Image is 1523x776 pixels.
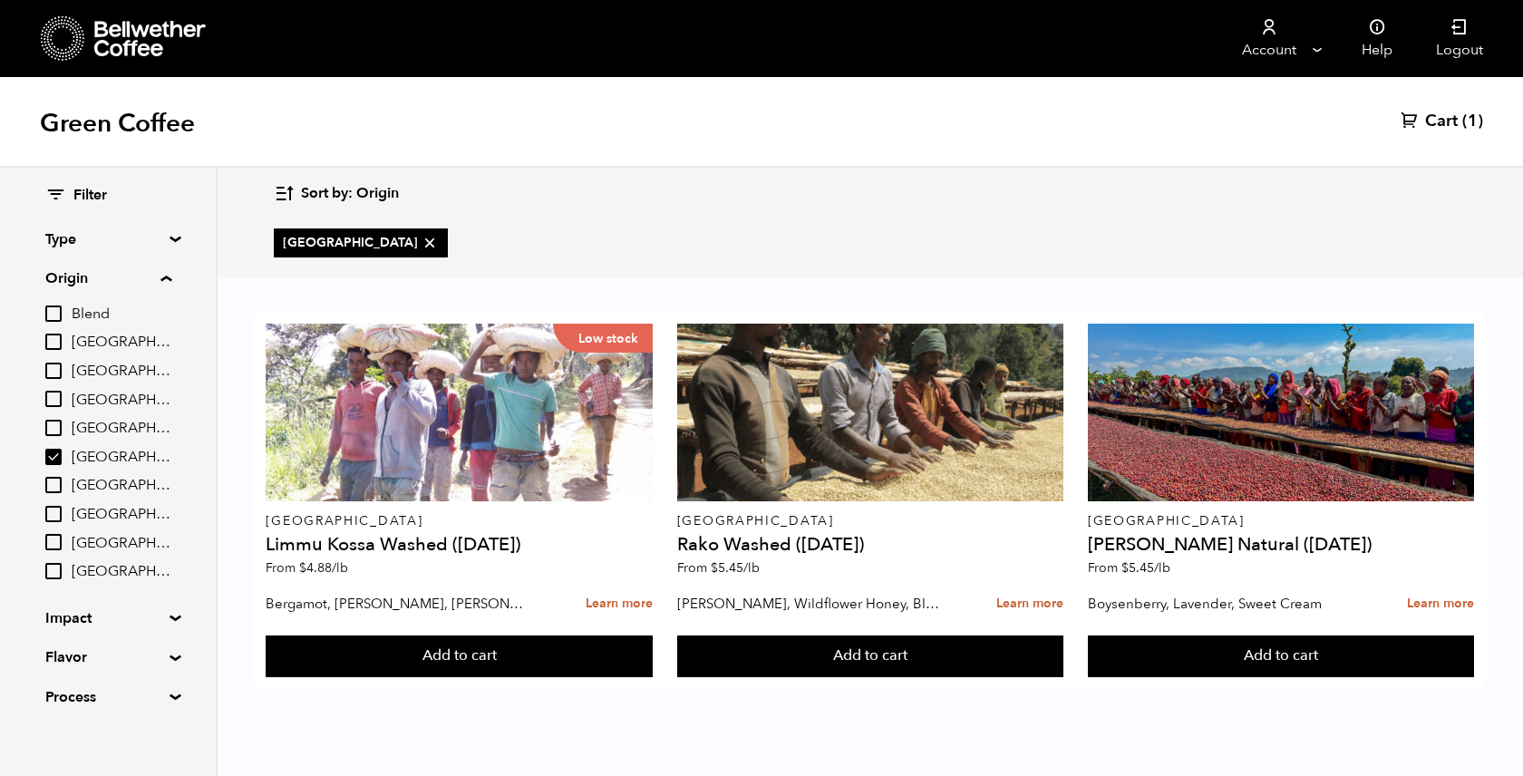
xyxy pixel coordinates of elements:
[743,559,760,577] span: /lb
[266,324,652,501] a: Low stock
[1154,559,1170,577] span: /lb
[45,563,62,579] input: [GEOGRAPHIC_DATA]
[553,324,653,353] p: Low stock
[266,635,652,677] button: Add to cart
[1088,559,1170,577] span: From
[72,305,171,325] span: Blend
[45,420,62,436] input: [GEOGRAPHIC_DATA]
[677,635,1063,677] button: Add to cart
[677,536,1063,554] h4: Rako Washed ([DATE])
[72,562,171,582] span: [GEOGRAPHIC_DATA]
[266,536,652,554] h4: Limmu Kossa Washed ([DATE])
[72,419,171,439] span: [GEOGRAPHIC_DATA]
[266,515,652,528] p: [GEOGRAPHIC_DATA]
[711,559,718,577] span: $
[677,559,760,577] span: From
[1462,111,1483,132] span: (1)
[73,186,107,206] span: Filter
[274,172,399,215] button: Sort by: Origin
[45,506,62,522] input: [GEOGRAPHIC_DATA]
[72,391,171,411] span: [GEOGRAPHIC_DATA]
[72,534,171,554] span: [GEOGRAPHIC_DATA]
[45,306,62,322] input: Blend
[45,449,62,465] input: [GEOGRAPHIC_DATA]
[332,559,348,577] span: /lb
[1401,111,1483,132] a: Cart (1)
[1425,111,1458,132] span: Cart
[45,686,170,708] summary: Process
[996,585,1063,624] a: Learn more
[45,363,62,379] input: [GEOGRAPHIC_DATA]
[1088,590,1351,617] p: Boysenberry, Lavender, Sweet Cream
[40,107,195,140] h1: Green Coffee
[45,267,171,289] summary: Origin
[586,585,653,624] a: Learn more
[45,477,62,493] input: [GEOGRAPHIC_DATA]
[266,590,529,617] p: Bergamot, [PERSON_NAME], [PERSON_NAME]
[1407,585,1474,624] a: Learn more
[45,646,170,668] summary: Flavor
[72,448,171,468] span: [GEOGRAPHIC_DATA]
[711,559,760,577] bdi: 5.45
[677,515,1063,528] p: [GEOGRAPHIC_DATA]
[45,607,170,629] summary: Impact
[45,534,62,550] input: [GEOGRAPHIC_DATA]
[1088,635,1474,677] button: Add to cart
[45,228,170,250] summary: Type
[1088,515,1474,528] p: [GEOGRAPHIC_DATA]
[72,333,171,353] span: [GEOGRAPHIC_DATA]
[1121,559,1170,577] bdi: 5.45
[45,391,62,407] input: [GEOGRAPHIC_DATA]
[299,559,348,577] bdi: 4.88
[72,505,171,525] span: [GEOGRAPHIC_DATA]
[72,476,171,496] span: [GEOGRAPHIC_DATA]
[299,559,306,577] span: $
[1088,536,1474,554] h4: [PERSON_NAME] Natural ([DATE])
[45,334,62,350] input: [GEOGRAPHIC_DATA]
[677,590,940,617] p: [PERSON_NAME], Wildflower Honey, Black Tea
[301,184,399,204] span: Sort by: Origin
[72,362,171,382] span: [GEOGRAPHIC_DATA]
[1121,559,1129,577] span: $
[283,234,439,252] span: [GEOGRAPHIC_DATA]
[266,559,348,577] span: From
